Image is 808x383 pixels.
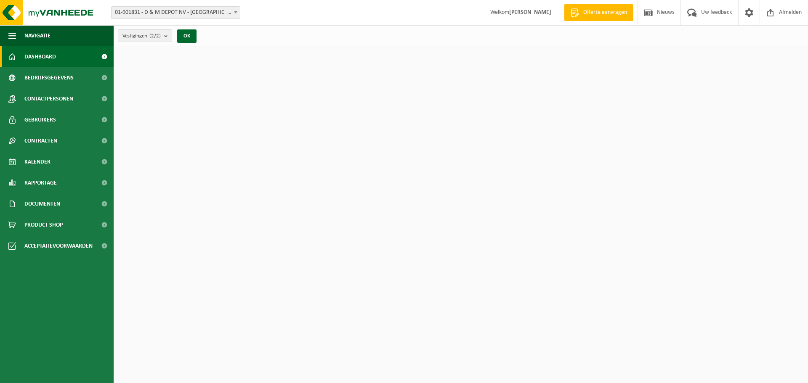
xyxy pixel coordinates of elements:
[24,130,57,151] span: Contracten
[564,4,633,21] a: Offerte aanvragen
[24,88,73,109] span: Contactpersonen
[24,172,57,193] span: Rapportage
[111,6,240,19] span: 01-901831 - D & M DEPOT NV - AARTSELAAR
[112,7,240,18] span: 01-901831 - D & M DEPOT NV - AARTSELAAR
[509,9,551,16] strong: [PERSON_NAME]
[24,46,56,67] span: Dashboard
[24,235,93,256] span: Acceptatievoorwaarden
[177,29,197,43] button: OK
[24,151,50,172] span: Kalender
[149,33,161,39] count: (2/2)
[118,29,172,42] button: Vestigingen(2/2)
[122,30,161,42] span: Vestigingen
[581,8,629,17] span: Offerte aanvragen
[24,193,60,214] span: Documenten
[24,67,74,88] span: Bedrijfsgegevens
[24,25,50,46] span: Navigatie
[24,214,63,235] span: Product Shop
[24,109,56,130] span: Gebruikers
